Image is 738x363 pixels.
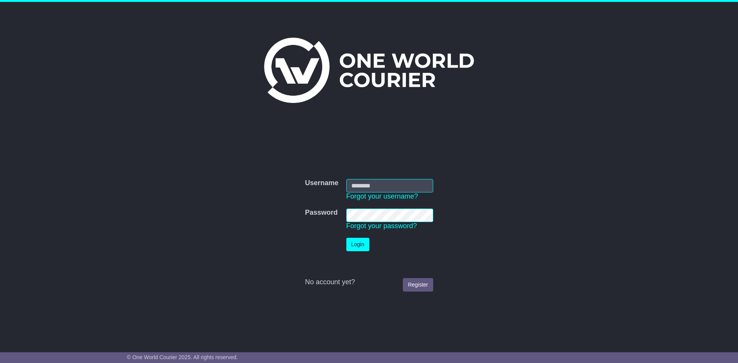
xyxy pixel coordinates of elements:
a: Forgot your password? [346,222,417,230]
label: Password [305,209,337,217]
span: © One World Courier 2025. All rights reserved. [127,354,238,360]
a: Register [403,278,433,292]
a: Forgot your username? [346,192,418,200]
img: One World [264,38,474,103]
label: Username [305,179,338,187]
button: Login [346,238,369,251]
div: No account yet? [305,278,433,287]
